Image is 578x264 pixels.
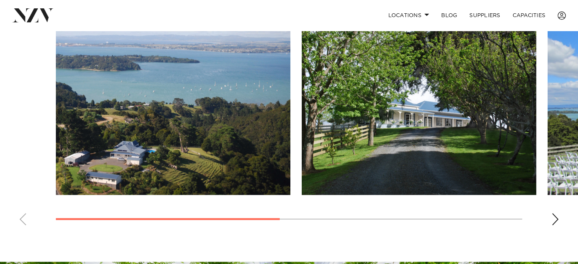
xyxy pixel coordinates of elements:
img: nzv-logo.png [12,8,54,22]
a: SUPPLIERS [463,7,506,24]
swiper-slide: 1 / 4 [56,23,290,195]
a: BLOG [435,7,463,24]
swiper-slide: 2 / 4 [302,23,536,195]
a: Locations [382,7,435,24]
a: Capacities [507,7,552,24]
